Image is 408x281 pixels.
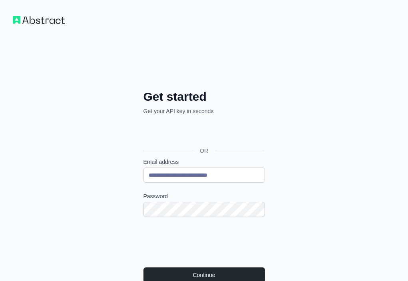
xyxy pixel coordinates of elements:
label: Email address [143,158,265,166]
iframe: Przycisk Zaloguj się przez Google [139,124,267,141]
iframe: reCAPTCHA [143,227,265,258]
p: Get your API key in seconds [143,107,265,115]
img: Workflow [13,16,65,24]
label: Password [143,192,265,200]
h2: Get started [143,90,265,104]
span: OR [193,147,215,155]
